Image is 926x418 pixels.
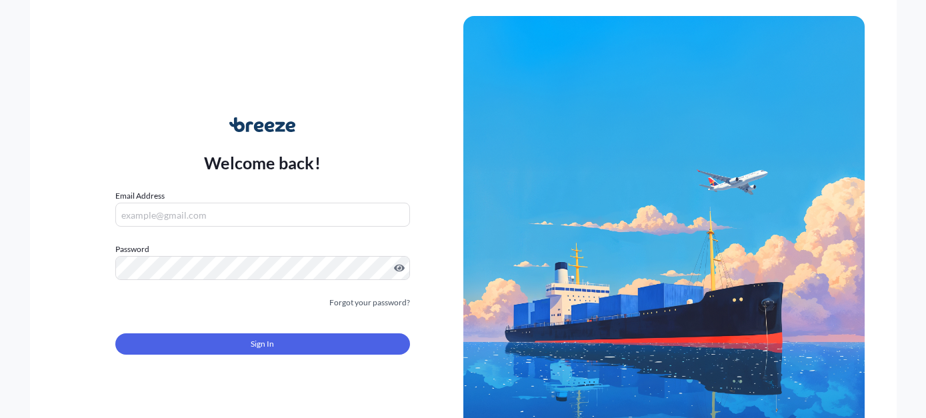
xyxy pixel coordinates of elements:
span: Sign In [251,337,274,351]
input: example@gmail.com [115,203,410,227]
label: Password [115,243,410,256]
a: Forgot your password? [329,296,410,309]
p: Welcome back! [204,152,321,173]
button: Sign In [115,333,410,355]
label: Email Address [115,189,165,203]
button: Show password [394,263,405,273]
